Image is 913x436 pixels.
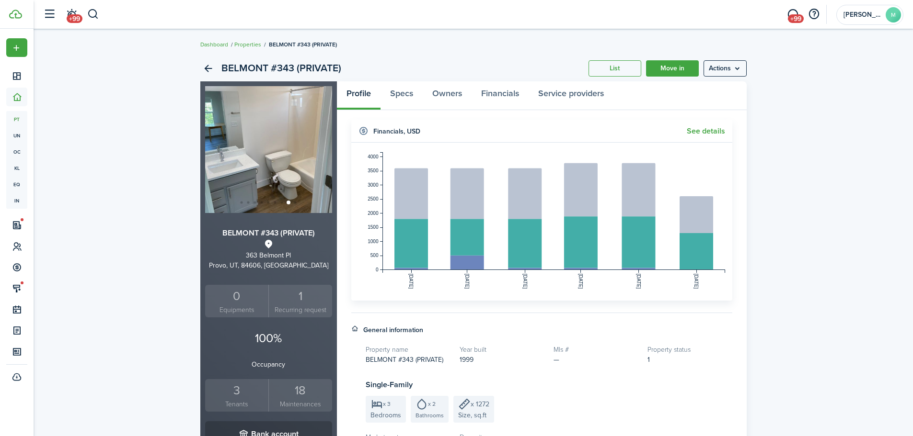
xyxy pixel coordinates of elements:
a: 0Equipments [205,285,269,318]
a: oc [6,144,27,160]
a: See details [687,127,725,135]
a: eq [6,176,27,192]
button: Open sidebar [40,5,58,23]
button: Open menu [6,38,27,57]
a: Specs [381,81,423,110]
div: 363 Belmont Pl [205,250,332,260]
span: +99 [788,14,804,23]
tspan: 1500 [368,224,379,230]
avatar-text: M [886,7,901,22]
span: Bedrooms [370,410,401,420]
a: 18Maintenances [268,379,332,412]
small: Tenants [208,399,266,409]
a: Service providers [529,81,613,110]
h5: Property status [647,345,732,355]
a: 3Tenants [205,379,269,412]
tspan: 4000 [368,154,379,159]
div: 1 [271,287,330,305]
a: Notifications [62,2,81,27]
small: Equipments [208,305,266,315]
span: x 1272 [471,399,489,409]
a: List [589,60,641,77]
button: Search [87,6,99,22]
a: Move in [646,60,699,77]
tspan: [DATE] [464,274,470,289]
tspan: [DATE] [578,274,583,289]
tspan: 1000 [368,239,379,244]
a: Back [200,60,217,77]
small: Maintenances [271,399,330,409]
span: 1999 [460,355,474,365]
h5: Mls # [554,345,638,355]
button: Open resource center [806,6,822,22]
div: Provo, UT, 84606, [GEOGRAPHIC_DATA] [205,260,332,270]
tspan: 500 [370,253,378,258]
h5: Year built [460,345,544,355]
div: 18 [271,381,330,400]
tspan: 3000 [368,182,379,188]
span: x 3 [383,401,391,407]
a: kl [6,160,27,176]
span: Bathrooms [416,411,444,420]
a: in [6,192,27,209]
h5: Property name [366,345,450,355]
a: Properties [234,40,261,49]
a: Owners [423,81,472,110]
span: Monica [844,11,882,18]
a: un [6,127,27,144]
tspan: [DATE] [636,274,641,289]
span: — [554,355,559,365]
span: x 2 [428,401,436,407]
span: Size, sq.ft [458,410,486,420]
span: BELMONT #343 (PRIVATE) [269,40,337,49]
span: 1 [647,355,650,365]
tspan: 2000 [368,211,379,216]
tspan: [DATE] [693,274,699,289]
div: 0 [208,287,266,305]
tspan: [DATE] [522,274,527,289]
a: 1 Recurring request [268,285,332,318]
p: 100% [205,329,332,347]
a: Messaging [784,2,802,27]
span: BELMONT #343 (PRIVATE) [366,355,443,365]
tspan: 3500 [368,168,379,173]
h4: General information [363,325,423,335]
tspan: 2500 [368,196,379,201]
span: +99 [67,14,82,23]
h3: Single-Family [366,379,732,391]
a: Financials [472,81,529,110]
img: TenantCloud [9,10,22,19]
tspan: 0 [375,267,378,272]
small: Recurring request [271,305,330,315]
menu-btn: Actions [704,60,747,77]
a: pt [6,111,27,127]
img: Property image 6 [205,86,332,213]
p: Occupancy [205,359,332,369]
h3: BELMONT #343 (PRIVATE) [205,227,332,239]
div: 3 [208,381,266,400]
a: Dashboard [200,40,228,49]
tspan: [DATE] [408,274,414,289]
h4: Financials , USD [373,126,420,136]
h2: BELMONT #343 (PRIVATE) [221,60,341,77]
button: Open menu [704,60,747,77]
